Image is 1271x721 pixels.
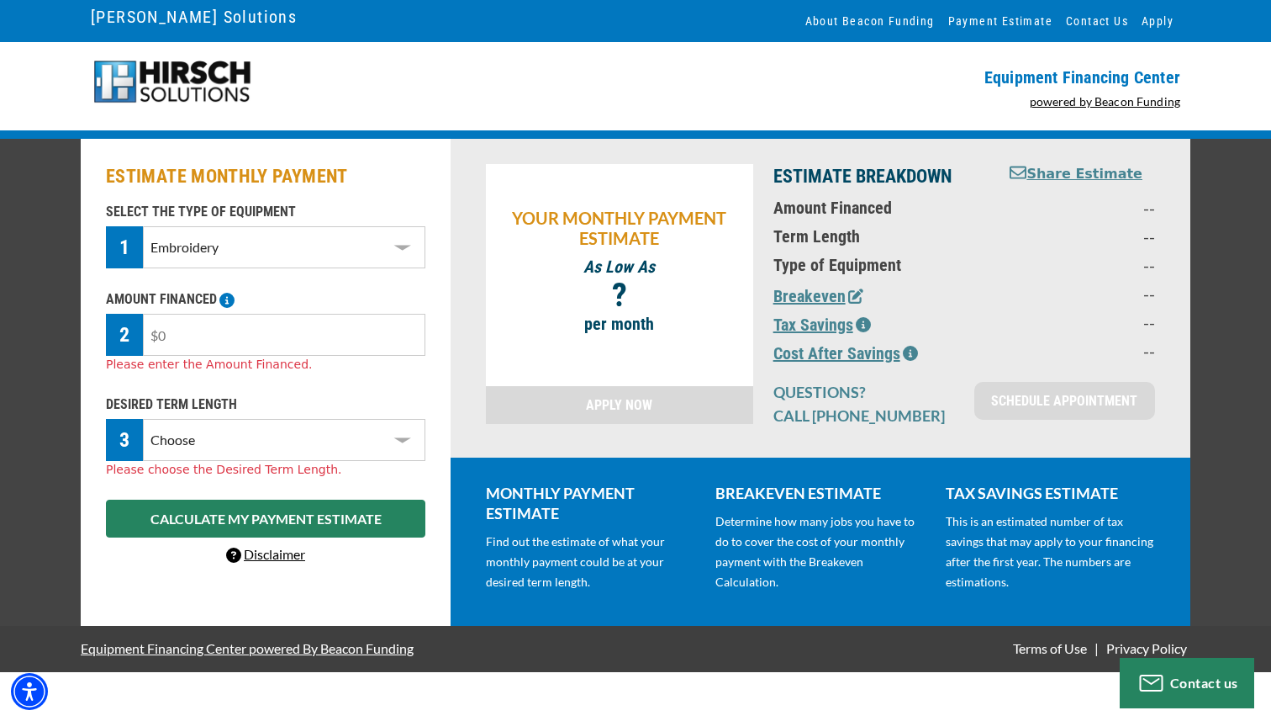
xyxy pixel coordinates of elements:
p: -- [1008,284,1155,304]
p: Type of Equipment [773,255,988,275]
div: Accessibility Menu [11,673,48,710]
p: -- [1008,226,1155,247]
p: QUESTIONS? [773,382,954,402]
button: CALCULATE MY PAYMENT ESTIMATE [106,500,425,538]
p: AMOUNT FINANCED [106,289,425,310]
a: SCHEDULE APPOINTMENT [974,382,1155,420]
div: 3 [106,419,143,461]
p: Amount Financed [773,198,988,218]
span: | [1094,640,1099,656]
h2: ESTIMATE MONTHLY PAYMENT [106,164,425,189]
button: Tax Savings [773,312,871,337]
p: MONTHLY PAYMENT ESTIMATE [486,483,695,523]
p: Determine how many jobs you have to do to cover the cost of your monthly payment with the Breakev... [715,512,925,592]
img: logo [91,59,253,105]
div: Please choose the Desired Term Length. [106,461,425,479]
p: -- [1008,255,1155,275]
a: powered by Beacon Funding - open in a new tab [1030,94,1181,109]
p: DESIRED TERM LENGTH [106,395,425,415]
p: ESTIMATE BREAKDOWN [773,164,988,189]
button: Cost After Savings [773,341,918,366]
p: As Low As [494,257,745,277]
p: Equipment Financing Center [646,67,1180,87]
p: Find out the estimate of what your monthly payment could be at your desired term length. [486,532,695,592]
div: 2 [106,314,143,356]
p: YOUR MONTHLY PAYMENT ESTIMATE [494,208,745,248]
p: TAX SAVINGS ESTIMATE [946,483,1155,503]
p: per month [494,314,745,334]
p: -- [1008,312,1155,332]
button: Contact us [1120,658,1254,708]
div: 1 [106,226,143,268]
p: ? [494,285,745,305]
p: CALL [PHONE_NUMBER] [773,406,954,426]
span: Contact us [1170,675,1238,691]
p: -- [1008,341,1155,361]
a: Privacy Policy - open in a new tab [1103,640,1190,656]
p: -- [1008,198,1155,218]
a: Disclaimer [226,546,305,562]
p: Term Length [773,226,988,247]
div: Please enter the Amount Financed. [106,356,425,374]
p: This is an estimated number of tax savings that may apply to your financing after the first year.... [946,512,1155,592]
input: $0 [143,314,425,356]
a: Terms of Use - open in a new tab [1010,640,1090,656]
p: SELECT THE TYPE OF EQUIPMENT [106,202,425,222]
p: BREAKEVEN ESTIMATE [715,483,925,503]
a: [PERSON_NAME] Solutions [91,3,297,31]
a: APPLY NOW [486,386,753,424]
button: Share Estimate [1010,164,1142,185]
a: Equipment Financing Center powered By Beacon Funding - open in a new tab [81,628,414,669]
button: Breakeven [773,284,863,309]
